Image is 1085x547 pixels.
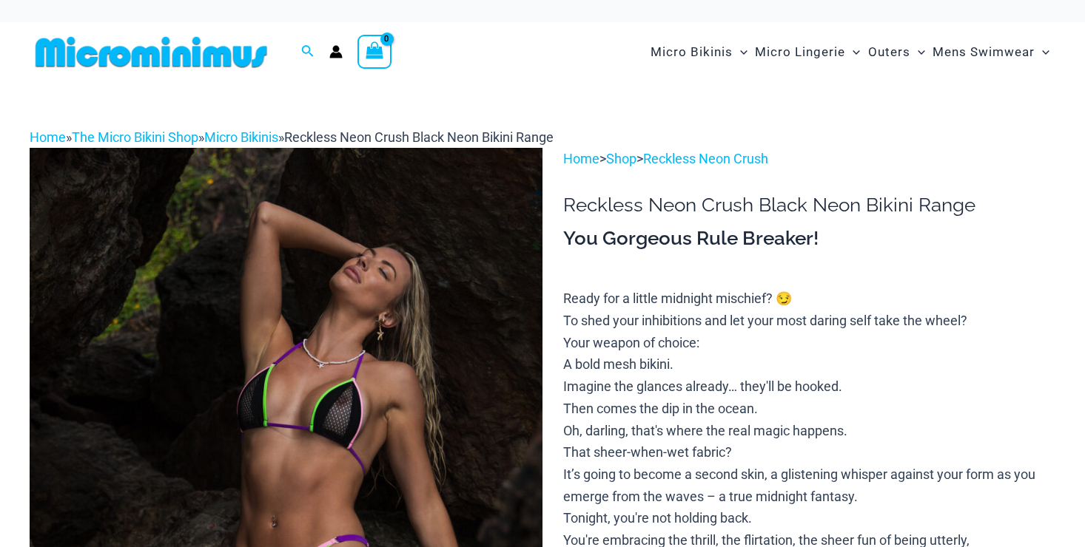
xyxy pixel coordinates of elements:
a: Home [563,151,599,166]
a: OutersMenu ToggleMenu Toggle [864,30,929,75]
a: Search icon link [301,43,315,61]
span: Micro Bikinis [651,33,733,71]
span: Outers [868,33,910,71]
span: Micro Lingerie [755,33,845,71]
h3: You Gorgeous Rule Breaker! [563,226,1055,251]
span: Reckless Neon Crush Black Neon Bikini Range [284,129,554,145]
img: MM SHOP LOGO FLAT [30,35,273,69]
p: > > [563,148,1055,170]
a: Mens SwimwearMenu ToggleMenu Toggle [929,30,1053,75]
h1: Reckless Neon Crush Black Neon Bikini Range [563,194,1055,217]
span: Menu Toggle [733,33,748,71]
a: Micro BikinisMenu ToggleMenu Toggle [647,30,751,75]
span: » » » [30,129,554,145]
a: Account icon link [329,45,343,58]
a: Shop [606,151,636,166]
nav: Site Navigation [645,27,1055,77]
span: Menu Toggle [1035,33,1049,71]
span: Mens Swimwear [933,33,1035,71]
a: Reckless Neon Crush [643,151,768,166]
a: The Micro Bikini Shop [72,129,198,145]
a: Home [30,129,66,145]
a: Micro Bikinis [204,129,278,145]
span: Menu Toggle [845,33,860,71]
a: View Shopping Cart, empty [357,35,392,69]
span: Menu Toggle [910,33,925,71]
a: Micro LingerieMenu ToggleMenu Toggle [751,30,864,75]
